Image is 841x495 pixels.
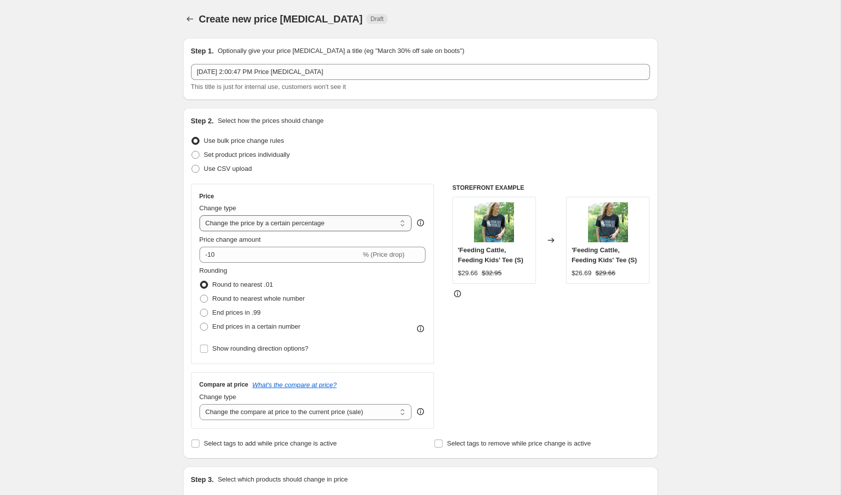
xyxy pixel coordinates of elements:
[199,393,236,401] span: Change type
[482,269,502,277] span: $32.95
[595,269,615,277] span: $29.66
[370,15,383,23] span: Draft
[252,381,337,389] button: What's the compare at price?
[458,246,523,264] span: 'Feeding Cattle, Feeding Kids' Tee (S)
[452,184,650,192] h6: STOREFRONT EXAMPLE
[199,13,363,24] span: Create new price [MEDICAL_DATA]
[199,381,248,389] h3: Compare at price
[191,46,214,56] h2: Step 1.
[212,345,308,352] span: Show rounding direction options?
[212,281,273,288] span: Round to nearest .01
[191,83,346,90] span: This title is just for internal use, customers won't see it
[217,116,323,126] p: Select how the prices should change
[458,269,478,277] span: $29.66
[588,202,628,242] img: Feeding_Cattle_Feeding_Kids_Tee_LS_1_80x.jpg
[199,204,236,212] span: Change type
[204,440,337,447] span: Select tags to add while price change is active
[212,309,261,316] span: End prices in .99
[183,12,197,26] button: Price change jobs
[571,269,591,277] span: $26.69
[199,236,261,243] span: Price change amount
[212,323,300,330] span: End prices in a certain number
[415,218,425,228] div: help
[217,475,347,485] p: Select which products should change in price
[571,246,637,264] span: 'Feeding Cattle, Feeding Kids' Tee (S)
[217,46,464,56] p: Optionally give your price [MEDICAL_DATA] a title (eg "March 30% off sale on boots")
[363,251,404,258] span: % (Price drop)
[415,407,425,417] div: help
[199,267,227,274] span: Rounding
[191,116,214,126] h2: Step 2.
[204,137,284,144] span: Use bulk price change rules
[191,64,650,80] input: 30% off holiday sale
[204,165,252,172] span: Use CSV upload
[204,151,290,158] span: Set product prices individually
[212,295,305,302] span: Round to nearest whole number
[199,247,361,263] input: -15
[191,475,214,485] h2: Step 3.
[447,440,591,447] span: Select tags to remove while price change is active
[474,202,514,242] img: Feeding_Cattle_Feeding_Kids_Tee_LS_1_80x.jpg
[199,192,214,200] h3: Price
